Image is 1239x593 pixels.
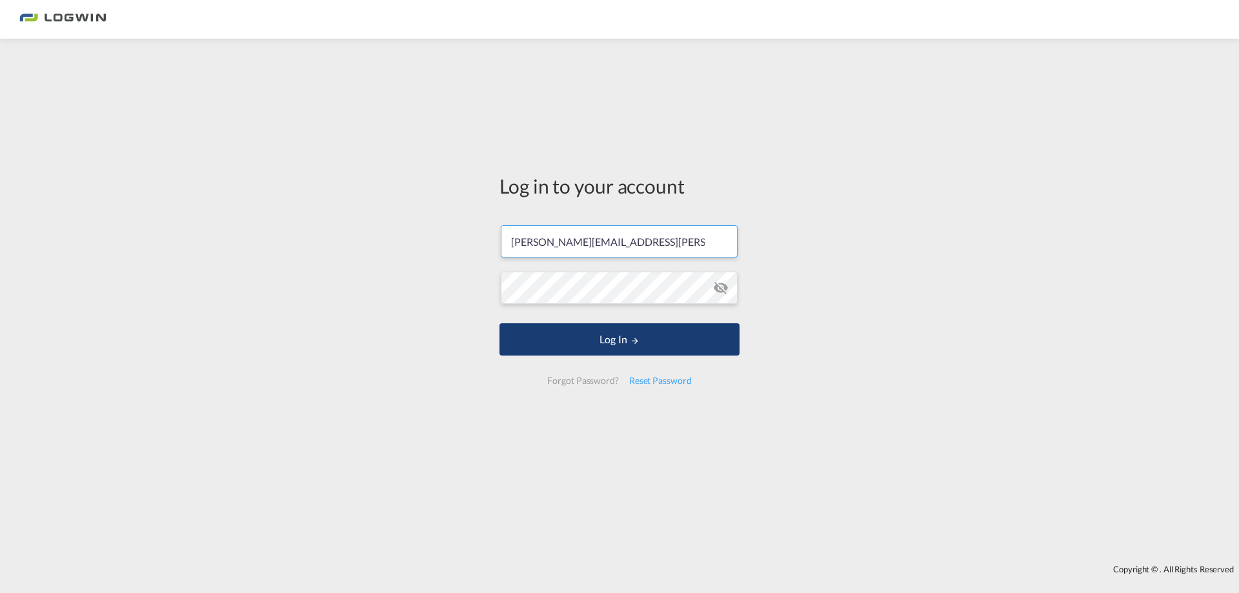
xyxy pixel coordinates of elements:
input: Enter email/phone number [501,225,738,257]
button: LOGIN [499,323,740,356]
div: Reset Password [624,369,697,392]
img: bc73a0e0d8c111efacd525e4c8ad7d32.png [19,5,106,34]
div: Forgot Password? [542,369,623,392]
div: Log in to your account [499,172,740,199]
md-icon: icon-eye-off [713,280,729,296]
